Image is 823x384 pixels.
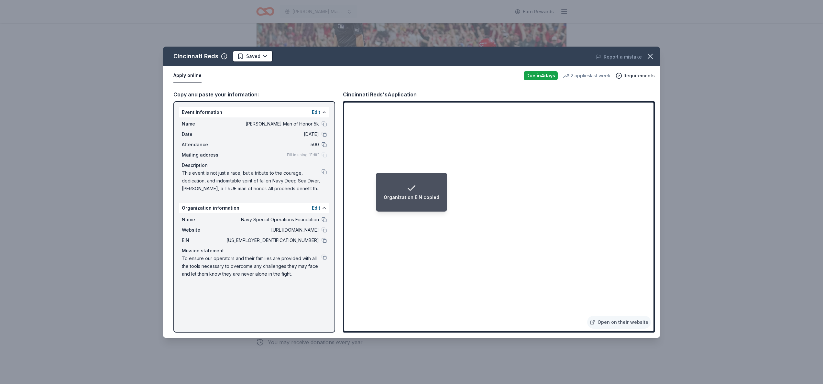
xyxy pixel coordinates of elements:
[587,316,651,329] a: Open on their website
[343,90,417,99] div: Cincinnati Reds's Application
[287,152,319,158] span: Fill in using "Edit"
[616,72,655,80] button: Requirements
[312,108,320,116] button: Edit
[182,169,322,192] span: This event is not just a race, but a tribute to the courage, dedication, and indomitable spirit o...
[179,203,329,213] div: Organization information
[182,247,327,255] div: Mission statement
[182,255,322,278] span: To ensure our operators and their families are provided with all the tools necessary to overcome ...
[225,141,319,148] span: 500
[246,52,260,60] span: Saved
[173,69,202,82] button: Apply online
[182,236,225,244] span: EIN
[182,151,225,159] span: Mailing address
[225,236,319,244] span: [US_EMPLOYER_IDENTIFICATION_NUMBER]
[225,120,319,128] span: [PERSON_NAME] Man of Honor 5k
[182,161,327,169] div: Description
[233,50,273,62] button: Saved
[225,216,319,224] span: Navy Special Operations Foundation
[225,226,319,234] span: [URL][DOMAIN_NAME]
[182,226,225,234] span: Website
[182,120,225,128] span: Name
[173,51,218,61] div: Cincinnati Reds
[179,107,329,117] div: Event information
[563,72,610,80] div: 2 applies last week
[623,72,655,80] span: Requirements
[596,53,642,61] button: Report a mistake
[182,130,225,138] span: Date
[384,193,439,201] div: Organization EIN copied
[225,130,319,138] span: [DATE]
[524,71,558,80] div: Due in 4 days
[312,204,320,212] button: Edit
[182,216,225,224] span: Name
[173,90,335,99] div: Copy and paste your information:
[182,141,225,148] span: Attendance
